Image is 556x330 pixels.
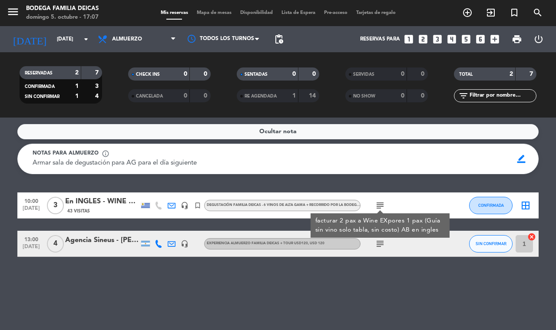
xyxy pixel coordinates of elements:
span: print [512,34,522,44]
div: domingo 5. octubre - 17:07 [26,13,99,22]
span: EXPERIENCIA ALMUERZO FAMILIA DEICAS + TOUR USD120 [207,242,324,245]
span: Reservas para [360,36,400,42]
strong: 1 [292,93,296,99]
i: turned_in_not [509,7,520,18]
span: Mapa de mesas [192,10,236,15]
i: headset_mic [181,240,189,248]
span: RESERVADAS [25,71,53,75]
span: SIN CONFIRMAR [476,241,506,246]
i: [DATE] [7,30,53,49]
span: border_color [513,151,530,167]
span: Mis reservas [156,10,192,15]
strong: 0 [421,71,426,77]
strong: 7 [530,71,535,77]
strong: 1 [75,83,79,89]
i: add_circle_outline [462,7,473,18]
i: looks_one [403,34,414,45]
span: Degustación Familia Deicas - 6 vinos de alta gama + recorrido por la bodega USD 60 [207,203,387,207]
button: menu [7,5,20,21]
span: info_outline [102,150,109,158]
span: 3 [47,197,64,214]
span: , USD 120 [308,242,324,245]
button: CONFIRMADA [469,197,513,214]
i: subject [375,200,385,211]
span: [DATE] [20,244,42,254]
div: facturar 2 pax a Wine EXpores 1 pax (Guía sin vino solo tabla, sin costo) AB en ingles [315,216,445,235]
i: exit_to_app [486,7,496,18]
i: cancel [527,232,536,241]
span: 43 Visitas [67,208,90,215]
strong: 2 [75,70,79,76]
i: looks_3 [432,34,443,45]
strong: 1 [75,93,79,99]
span: 13:00 [20,234,42,244]
span: Pre-acceso [320,10,352,15]
i: headset_mic [181,202,189,209]
span: Tarjetas de regalo [352,10,400,15]
span: SENTADAS [245,72,268,77]
strong: 7 [95,70,100,76]
strong: 0 [204,93,209,99]
button: SIN CONFIRMAR [469,235,513,253]
i: looks_two [417,34,429,45]
strong: 3 [95,83,100,89]
span: RE AGENDADA [245,94,277,98]
strong: 0 [184,71,187,77]
i: arrow_drop_down [81,34,91,44]
i: looks_5 [460,34,472,45]
span: Almuerzo [112,36,142,42]
strong: 14 [309,93,318,99]
span: NO SHOW [353,94,375,98]
i: looks_6 [475,34,486,45]
strong: 0 [204,71,209,77]
i: subject [375,239,385,249]
strong: 0 [401,71,404,77]
span: Ocultar nota [259,127,297,137]
strong: 2 [510,71,513,77]
span: TOTAL [459,72,473,77]
span: CONFIRMADA [478,203,504,208]
i: menu [7,5,20,18]
span: Armar sala de degustación para AG para el día siguiente [33,160,197,166]
span: Notas para almuerzo [33,149,99,158]
div: Bodega Familia Deicas [26,4,99,13]
strong: 0 [312,71,318,77]
span: CHECK INS [136,72,160,77]
i: power_settings_new [533,34,544,44]
span: SIN CONFIRMAR [25,94,60,99]
span: SERVIDAS [353,72,374,77]
i: filter_list [458,91,469,101]
i: turned_in_not [194,202,202,209]
strong: 0 [401,93,404,99]
input: Filtrar por nombre... [469,91,536,101]
span: Disponibilidad [236,10,277,15]
i: looks_4 [446,34,457,45]
span: 10:00 [20,195,42,205]
span: CANCELADA [136,94,163,98]
span: [DATE] [20,205,42,216]
span: 4 [47,235,64,253]
span: CONFIRMADA [25,84,55,89]
i: add_box [489,34,500,45]
strong: 0 [421,93,426,99]
i: search [533,7,543,18]
div: Agencia Sineus - [PERSON_NAME] [65,235,139,246]
span: Lista de Espera [277,10,320,15]
i: border_all [520,200,531,211]
div: En INGLES - WINE EXPLORERS [65,196,139,207]
div: LOG OUT [528,26,549,52]
span: pending_actions [274,34,284,44]
strong: 0 [184,93,187,99]
strong: 4 [95,93,100,99]
strong: 0 [292,71,296,77]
